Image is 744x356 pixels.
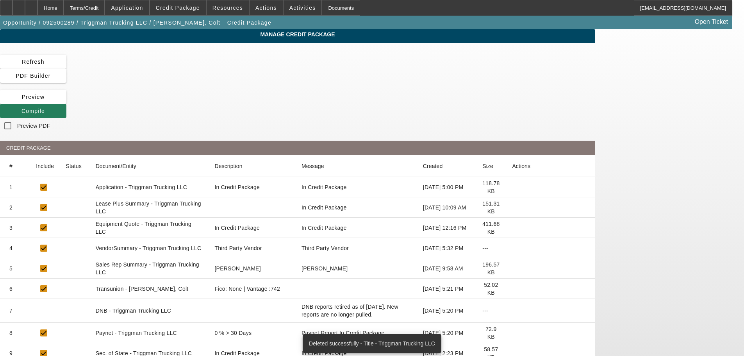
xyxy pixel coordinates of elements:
[225,16,273,30] button: Credit Package
[284,0,322,15] button: Activities
[417,177,476,197] mat-cell: [DATE] 5:00 PM
[89,238,209,258] mat-cell: VendorSummary - Triggman Trucking LLC
[111,5,143,11] span: Application
[298,197,417,218] mat-cell: In Credit Package
[150,0,206,15] button: Credit Package
[476,279,506,299] mat-cell: 52.02 KB
[208,218,298,238] mat-cell: In Credit Package
[298,177,417,197] mat-cell: In Credit Package
[506,155,595,177] mat-header-cell: Actions
[89,197,209,218] mat-cell: Lease Plus Summary - Triggman Trucking LLC
[3,20,220,26] span: Opportunity / 092500289 / Triggman Trucking LLC / [PERSON_NAME], Colt
[298,323,417,343] mat-cell: Paynet Report In Credit Package
[21,108,45,114] span: Compile
[303,334,438,353] div: Deleted successfully - Title - Triggman Trucking LLC
[6,31,589,38] span: Manage Credit Package
[255,5,277,11] span: Actions
[417,238,476,258] mat-cell: [DATE] 5:32 PM
[298,238,417,258] mat-cell: Third Party Vendor
[22,94,45,100] span: Preview
[89,218,209,238] mat-cell: Equipment Quote - Triggman Trucking LLC
[250,0,283,15] button: Actions
[417,323,476,343] mat-cell: [DATE] 5:20 PM
[208,279,298,299] mat-cell: Fico: None | Vantage :742
[16,122,50,130] label: Preview PDF
[289,5,316,11] span: Activities
[417,258,476,279] mat-cell: [DATE] 9:58 AM
[89,299,209,323] mat-cell: DNB - Triggman Trucking LLC
[417,155,476,177] mat-header-cell: Created
[208,155,298,177] mat-header-cell: Description
[476,258,506,279] mat-cell: 196.57 KB
[207,0,249,15] button: Resources
[59,155,89,177] mat-header-cell: Status
[89,323,209,343] mat-cell: Paynet - Triggman Trucking LLC
[156,5,200,11] span: Credit Package
[22,59,45,65] span: Refresh
[298,155,417,177] mat-header-cell: Message
[417,218,476,238] mat-cell: [DATE] 12:16 PM
[692,15,731,29] a: Open Ticket
[227,20,271,26] span: Credit Package
[476,155,506,177] mat-header-cell: Size
[476,299,506,323] mat-cell: ---
[208,323,298,343] mat-cell: 0 % > 30 Days
[417,299,476,323] mat-cell: [DATE] 5:20 PM
[16,73,50,79] span: PDF Builder
[30,155,59,177] mat-header-cell: Include
[105,0,149,15] button: Application
[476,218,506,238] mat-cell: 411.68 KB
[298,258,417,279] mat-cell: Bush, Dante
[208,258,298,279] mat-cell: Bush, Dante
[476,177,506,197] mat-cell: 118.78 KB
[298,218,417,238] mat-cell: In Credit Package
[208,197,298,218] mat-cell: null
[208,238,298,258] mat-cell: Third Party Vendor
[89,155,209,177] mat-header-cell: Document/Entity
[417,197,476,218] mat-cell: [DATE] 10:09 AM
[208,177,298,197] mat-cell: In Credit Package
[476,197,506,218] mat-cell: 151.31 KB
[89,279,209,299] mat-cell: Transunion - [PERSON_NAME], Colt
[89,258,209,279] mat-cell: Sales Rep Summary - Triggman Trucking LLC
[476,323,506,343] mat-cell: 72.9 KB
[476,238,506,258] mat-cell: ---
[89,177,209,197] mat-cell: Application - Triggman Trucking LLC
[212,5,243,11] span: Resources
[298,299,417,323] mat-cell: DNB reports retired as of June 26, 2025. New reports are no longer pulled.
[417,279,476,299] mat-cell: [DATE] 5:21 PM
